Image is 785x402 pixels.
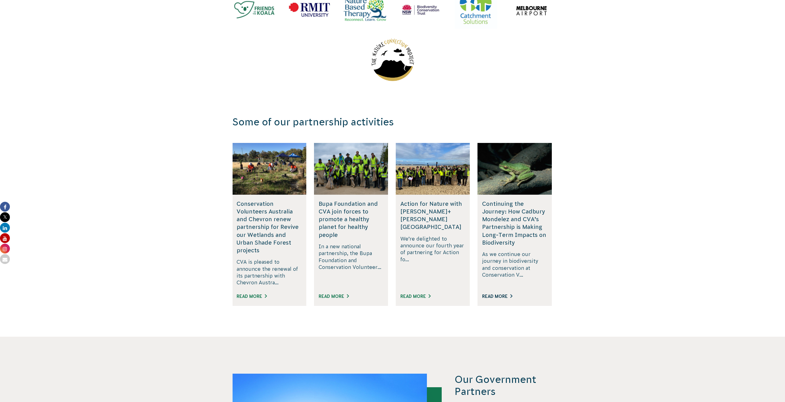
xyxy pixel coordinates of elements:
[237,294,267,299] a: Read More
[400,200,465,231] h5: Action for Nature with [PERSON_NAME]+[PERSON_NAME] [GEOGRAPHIC_DATA]
[482,251,547,286] p: As we continue our journey in biodiversity and conservation at Conservation V...
[400,235,465,286] p: We’re delighted to announce our fourth year of partnering for Action fo...
[237,258,301,286] p: CVA is pleased to announce the renewal of its partnership with Chevron Austra...
[319,200,383,239] h5: Bupa Foundation and CVA join forces to promote a healthy planet for healthy people
[482,200,547,246] h5: Continuing the Journey: How Cadbury Mondelez and CVA’s Partnership is Making Long-Term Impacts on...
[233,116,469,128] h3: Some of our partnership activities
[237,200,301,254] h5: Conservation Volunteers Australia and Chevron renew partnership for Revive our Wetlands and Urban...
[455,374,553,398] h3: Our Government Partners
[319,243,383,286] p: In a new national partnership, the Bupa Foundation and Conservation Volunteer...
[482,294,512,299] a: Read More
[400,294,431,299] a: Read More
[319,294,349,299] a: Read More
